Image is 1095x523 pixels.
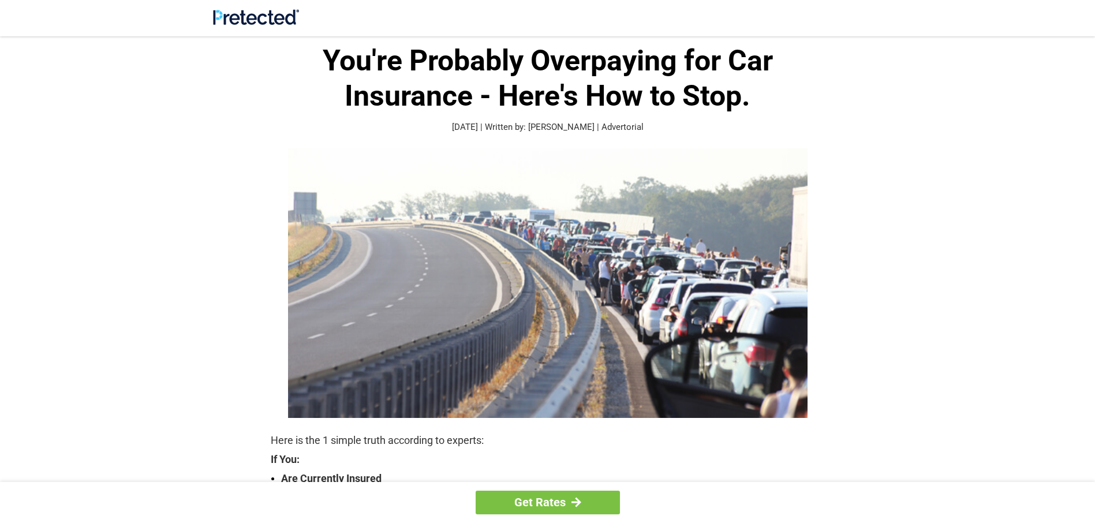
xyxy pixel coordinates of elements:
a: Get Rates [476,491,620,514]
img: Site Logo [213,9,299,25]
p: Here is the 1 simple truth according to experts: [271,432,825,449]
strong: Are Currently Insured [281,470,825,487]
p: [DATE] | Written by: [PERSON_NAME] | Advertorial [271,121,825,134]
strong: If You: [271,454,825,465]
h1: You're Probably Overpaying for Car Insurance - Here's How to Stop. [271,43,825,114]
a: Site Logo [213,16,299,27]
